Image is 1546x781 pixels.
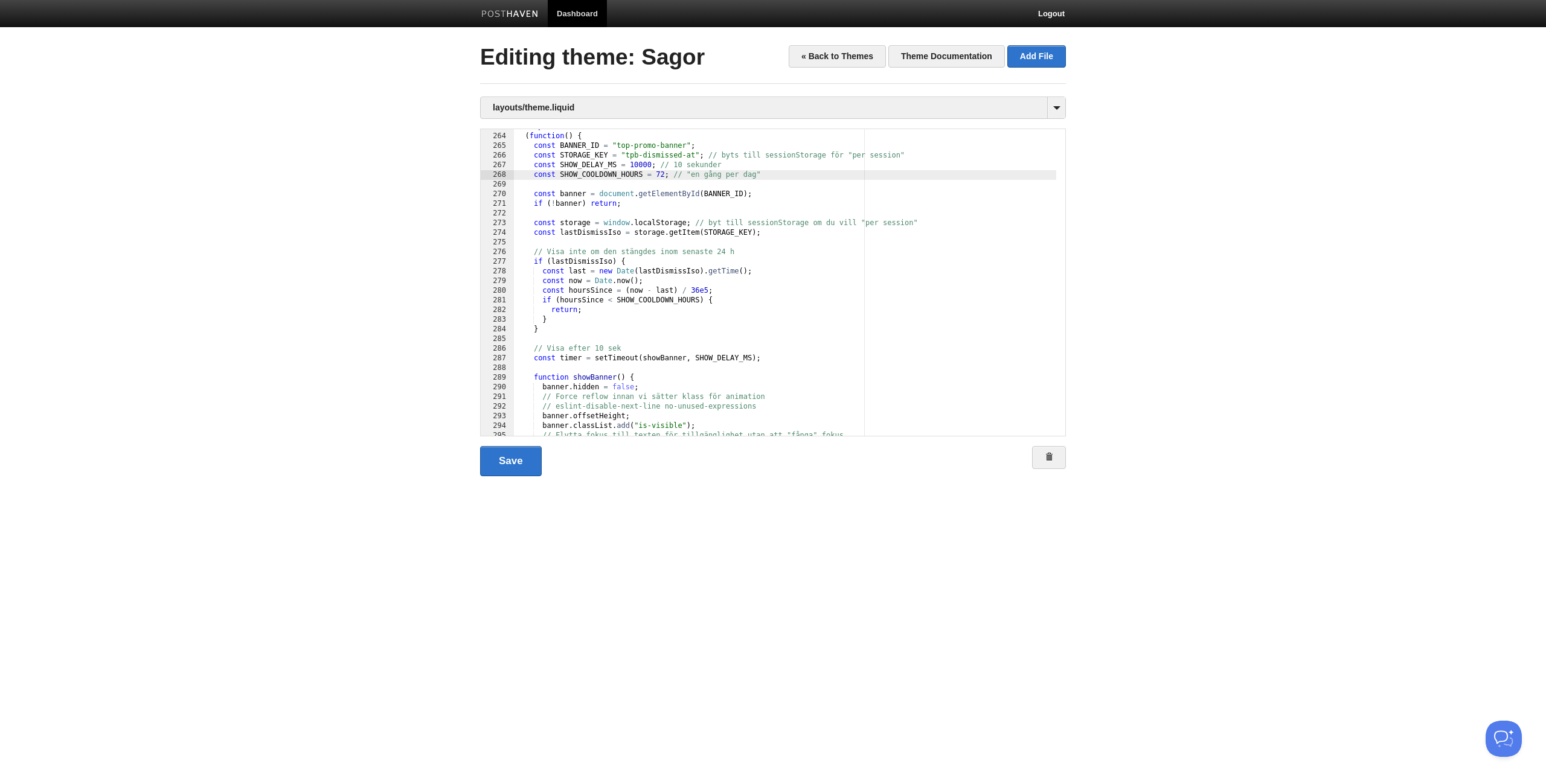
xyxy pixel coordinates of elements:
[481,190,514,199] div: 270
[481,132,514,141] div: 264
[481,334,514,344] div: 285
[481,180,514,190] div: 269
[481,228,514,238] div: 274
[481,325,514,334] div: 284
[481,383,514,392] div: 290
[481,286,514,296] div: 280
[481,421,514,431] div: 294
[481,363,514,373] div: 288
[481,392,514,402] div: 291
[480,446,542,476] a: Save
[481,161,514,170] div: 267
[1486,721,1522,757] iframe: Help Scout Beacon - Open
[1007,45,1066,68] a: Add File
[481,247,514,257] div: 276
[789,45,886,68] a: « Back to Themes
[481,402,514,412] div: 292
[481,412,514,421] div: 293
[481,170,514,180] div: 268
[481,267,514,276] div: 278
[481,97,1065,118] a: layouts/theme.liquid
[481,354,514,363] div: 287
[481,10,539,19] img: Posthaven-bar
[481,305,514,315] div: 282
[888,45,1005,68] a: Theme Documentation
[481,141,514,151] div: 265
[481,199,514,209] div: 271
[481,151,514,161] div: 266
[481,373,514,383] div: 289
[481,431,514,441] div: 295
[481,296,514,305] div: 281
[481,218,514,228] div: 273
[481,238,514,247] div: 275
[481,315,514,325] div: 283
[481,257,514,267] div: 277
[481,209,514,218] div: 272
[481,276,514,286] div: 279
[480,45,1066,70] h2: Editing theme: Sagor
[481,344,514,354] div: 286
